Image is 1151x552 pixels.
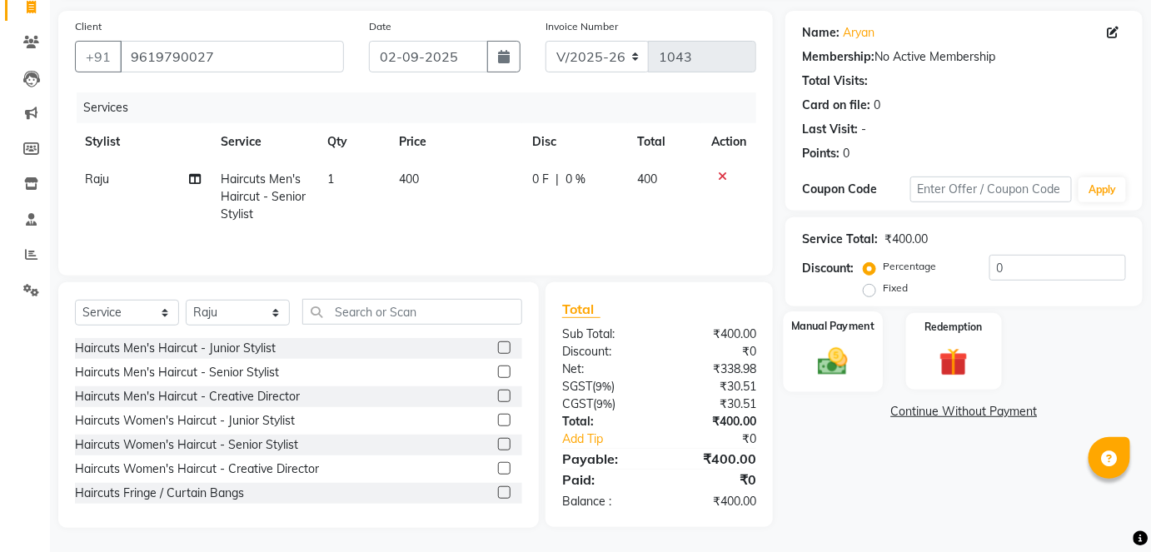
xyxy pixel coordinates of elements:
[802,145,840,162] div: Points:
[550,413,660,430] div: Total:
[659,395,769,413] div: ₹30.51
[77,92,769,123] div: Services
[628,123,701,161] th: Total
[789,403,1139,420] a: Continue Without Payment
[556,171,559,188] span: |
[802,121,858,138] div: Last Visit:
[562,301,600,318] span: Total
[659,449,769,469] div: ₹400.00
[75,485,244,502] div: Haircuts Fringe / Curtain Bangs
[843,24,874,42] a: Aryan
[802,231,878,248] div: Service Total:
[659,493,769,510] div: ₹400.00
[546,19,618,34] label: Invoice Number
[550,430,677,448] a: Add Tip
[874,97,880,114] div: 0
[75,460,319,478] div: Haircuts Women's Haircut - Creative Director
[550,343,660,361] div: Discount:
[910,177,1073,202] input: Enter Offer / Coupon Code
[85,172,109,186] span: Raju
[930,345,977,380] img: _gift.svg
[389,123,522,161] th: Price
[75,123,211,161] th: Stylist
[802,260,854,277] div: Discount:
[550,449,660,469] div: Payable:
[809,344,857,378] img: _cash.svg
[802,24,840,42] div: Name:
[302,299,522,325] input: Search or Scan
[75,412,295,430] div: Haircuts Women's Haircut - Junior Stylist
[659,361,769,378] div: ₹338.98
[211,123,318,161] th: Service
[550,378,660,395] div: ( )
[638,172,658,186] span: 400
[802,97,870,114] div: Card on file:
[659,470,769,490] div: ₹0
[75,436,298,454] div: Haircuts Women's Haircut - Senior Stylist
[221,172,306,221] span: Haircuts Men's Haircut - Senior Stylist
[843,145,850,162] div: 0
[120,41,344,72] input: Search by Name/Mobile/Email/Code
[659,378,769,395] div: ₹30.51
[802,48,1126,66] div: No Active Membership
[677,430,769,448] div: ₹0
[550,470,660,490] div: Paid:
[802,181,910,198] div: Coupon Code
[399,172,419,186] span: 400
[883,259,936,274] label: Percentage
[550,493,660,510] div: Balance :
[595,380,611,393] span: 9%
[75,41,122,72] button: +91
[659,343,769,361] div: ₹0
[369,19,391,34] label: Date
[659,326,769,343] div: ₹400.00
[883,281,908,296] label: Fixed
[566,171,585,188] span: 0 %
[562,396,593,411] span: CGST
[791,318,874,334] label: Manual Payment
[596,397,612,410] span: 9%
[75,340,276,357] div: Haircuts Men's Haircut - Junior Stylist
[75,19,102,34] label: Client
[802,48,874,66] div: Membership:
[532,171,549,188] span: 0 F
[550,395,660,413] div: ( )
[659,413,769,430] div: ₹400.00
[925,320,983,335] label: Redemption
[802,72,868,90] div: Total Visits:
[522,123,627,161] th: Disc
[550,361,660,378] div: Net:
[562,379,592,394] span: SGST
[550,326,660,343] div: Sub Total:
[861,121,866,138] div: -
[318,123,390,161] th: Qty
[75,388,300,405] div: Haircuts Men's Haircut - Creative Director
[701,123,756,161] th: Action
[1079,177,1126,202] button: Apply
[884,231,928,248] div: ₹400.00
[75,364,279,381] div: Haircuts Men's Haircut - Senior Stylist
[328,172,335,186] span: 1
